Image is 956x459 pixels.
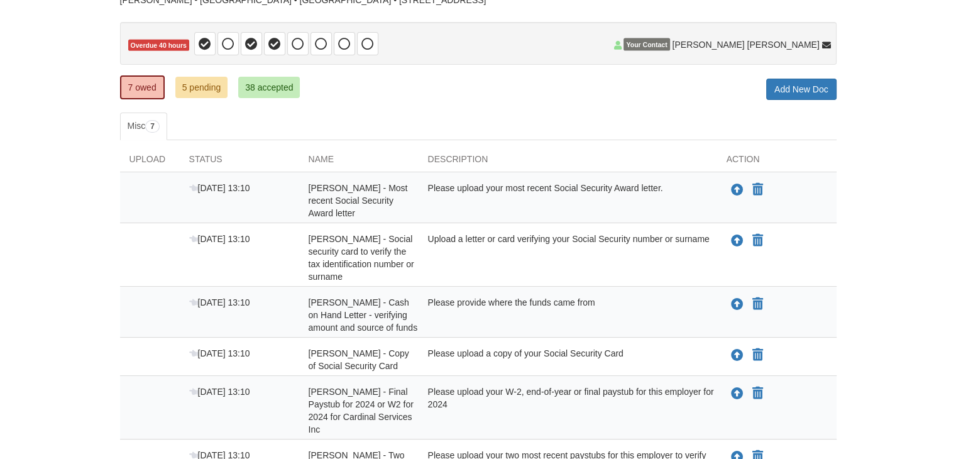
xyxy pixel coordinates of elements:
[128,40,189,52] span: Overdue 40 hours
[189,387,250,397] span: [DATE] 13:10
[309,297,418,333] span: [PERSON_NAME] - Cash on Hand Letter - verifying amount and source of funds
[419,182,717,219] div: Please upload your most recent Social Security Award letter.
[730,385,745,402] button: Upload Breanna Creekmore - Final Paystub for 2024 or W2 for 2024 for Cardinal Services Inc
[189,234,250,244] span: [DATE] 13:10
[175,77,228,98] a: 5 pending
[751,348,764,363] button: Declare Breanna Creekmore - Copy of Social Security Card not applicable
[309,234,414,282] span: [PERSON_NAME] - Social security card to verify the tax identification number or surname
[730,296,745,312] button: Upload Breanna Creekmore - Cash on Hand Letter - verifying amount and source of funds
[189,348,250,358] span: [DATE] 13:10
[751,297,764,312] button: Declare Breanna Creekmore - Cash on Hand Letter - verifying amount and source of funds not applic...
[309,183,408,218] span: [PERSON_NAME] - Most recent Social Security Award letter
[730,182,745,198] button: Upload Bradley Lmep - Most recent Social Security Award letter
[120,153,180,172] div: Upload
[180,153,299,172] div: Status
[189,183,250,193] span: [DATE] 13:10
[238,77,300,98] a: 38 accepted
[419,347,717,372] div: Please upload a copy of your Social Security Card
[120,75,165,99] a: 7 owed
[189,297,250,307] span: [DATE] 13:10
[751,386,764,401] button: Declare Breanna Creekmore - Final Paystub for 2024 or W2 for 2024 for Cardinal Services Inc not a...
[751,182,764,197] button: Declare Bradley Lmep - Most recent Social Security Award letter not applicable
[419,233,717,283] div: Upload a letter or card verifying your Social Security number or surname
[419,153,717,172] div: Description
[730,347,745,363] button: Upload Breanna Creekmore - Copy of Social Security Card
[730,233,745,249] button: Upload Bradley Lmep - Social security card to verify the tax identification number or surname
[309,387,414,434] span: [PERSON_NAME] - Final Paystub for 2024 or W2 for 2024 for Cardinal Services Inc
[751,233,764,248] button: Declare Bradley Lmep - Social security card to verify the tax identification number or surname no...
[419,385,717,436] div: Please upload your W-2, end-of-year or final paystub for this employer for 2024
[624,38,669,51] span: Your Contact
[766,79,837,100] a: Add New Doc
[299,153,419,172] div: Name
[309,348,409,371] span: [PERSON_NAME] - Copy of Social Security Card
[145,120,160,133] span: 7
[419,296,717,334] div: Please provide where the funds came from
[672,38,819,51] span: [PERSON_NAME] [PERSON_NAME]
[717,153,837,172] div: Action
[120,113,167,140] a: Misc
